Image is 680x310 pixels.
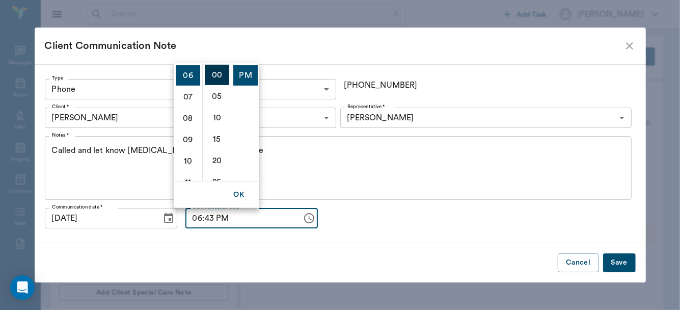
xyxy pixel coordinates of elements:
[176,86,200,107] li: 7 hours
[176,43,200,64] li: 5 hours
[10,275,35,300] div: Open Intercom Messenger
[558,253,599,272] button: Cancel
[52,145,624,192] textarea: Called and let know [MEDICAL_DATA] test was negative
[45,108,336,128] div: [PERSON_NAME]
[52,103,69,110] label: Client *
[158,208,179,228] button: Choose date, selected date is Oct 1, 2025
[185,208,295,228] input: hh:mm aa
[340,108,632,128] div: [PERSON_NAME]
[176,129,200,149] li: 9 hours
[45,79,336,99] div: Phone
[52,132,69,139] label: Notes *
[205,64,229,85] li: 0 minutes
[299,208,319,228] button: Choose time, selected time is 6:00 PM
[233,65,258,85] li: PM
[45,38,623,54] div: Client Communication Note
[45,208,154,228] input: MM/DD/YYYY
[52,203,103,211] label: Communication date *
[176,108,200,128] li: 8 hours
[176,172,200,192] li: 11 hours
[202,62,231,180] ul: Select minutes
[176,150,200,171] li: 10 hours
[603,253,636,272] button: Save
[233,43,258,64] li: AM
[205,128,229,149] li: 15 minutes
[623,40,636,52] button: close
[205,171,229,192] li: 25 minutes
[223,185,255,204] button: OK
[176,65,200,85] li: 6 hours
[174,62,202,180] ul: Select hours
[205,150,229,170] li: 20 minutes
[347,103,385,110] label: Representative *
[52,74,63,82] label: Type
[340,79,632,95] div: [PHONE_NUMBER]
[205,86,229,106] li: 5 minutes
[231,62,259,180] ul: Select meridiem
[205,107,229,127] li: 10 minutes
